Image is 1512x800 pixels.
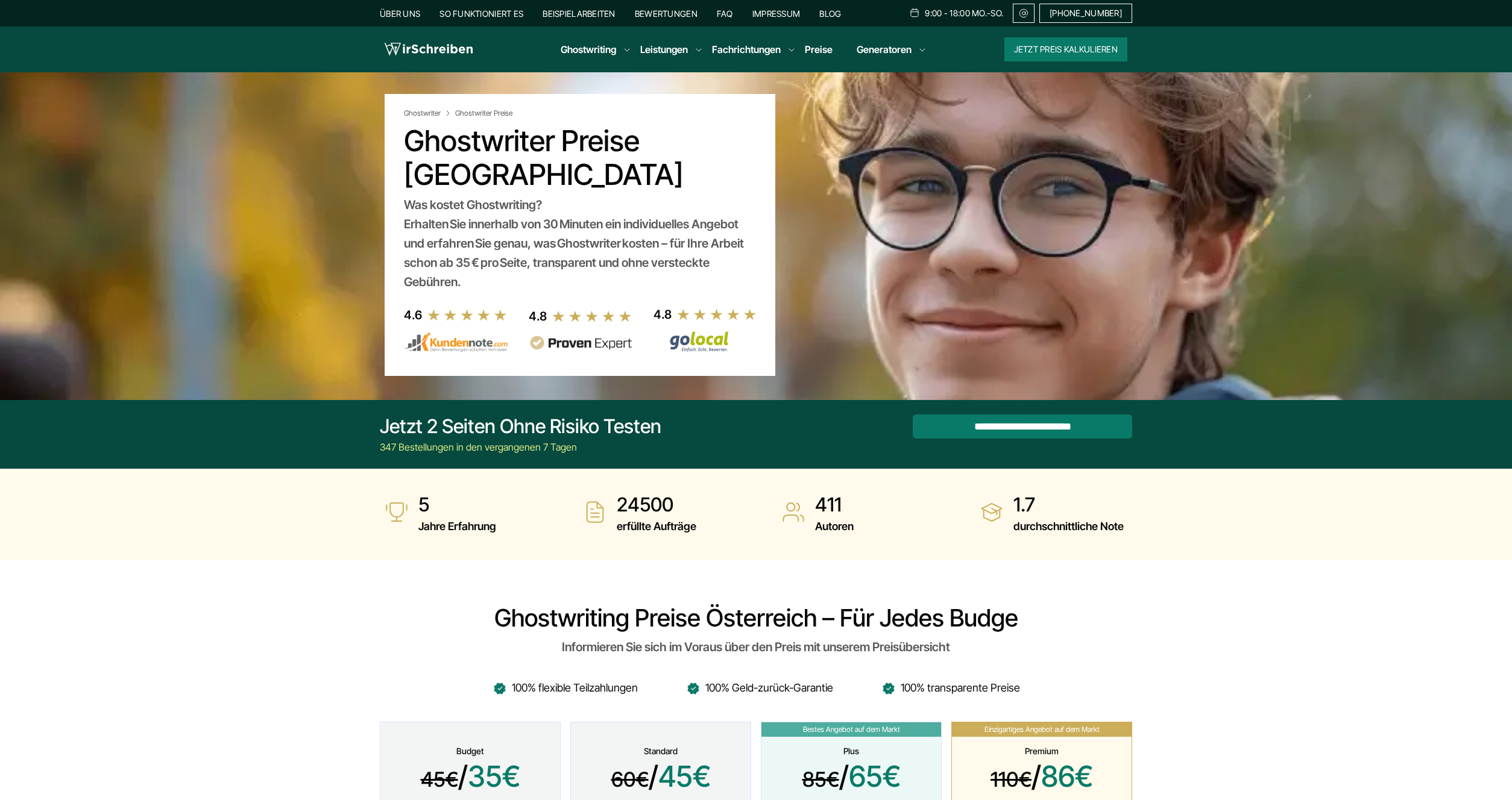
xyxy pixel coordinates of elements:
[418,493,496,517] strong: 5
[617,517,696,536] span: erfüllte Aufträge
[404,195,756,292] div: Was kostet Ghostwriting? Erhalten Sie innerhalb von 30 Minuten ein individuelles Angebot und erfa...
[761,722,941,737] span: Bestes Angebot auf dem Markt
[404,108,453,118] a: Ghostwriter
[439,8,523,19] a: So funktioniert es
[676,308,757,321] img: stars
[583,500,607,524] img: erfüllte Aufträge
[952,722,1132,737] span: Einzigartiges Angebot auf dem Markt
[658,758,711,794] span: 45€
[640,42,688,57] a: Leistungen
[611,767,649,792] span: 60€
[776,760,927,796] span: /
[529,307,547,326] div: 4.8
[802,767,839,792] span: 85€
[1013,493,1124,517] strong: 1.7
[849,758,901,794] span: 65€
[1039,4,1132,23] a: [PHONE_NUMBER]
[493,678,638,698] li: 100% flexible Teilzahlungen
[395,760,546,796] span: /
[561,42,616,57] a: Ghostwriting
[752,8,801,19] a: Impressum
[781,500,805,524] img: Autoren
[654,331,757,352] img: Wirschreiben Bewertungen
[395,746,546,756] div: Budget
[654,305,672,324] div: 4.8
[421,767,458,792] span: 45€
[881,678,1020,698] li: 100% transparente Preise
[552,310,632,323] img: stars
[585,760,736,796] span: /
[617,493,696,517] strong: 24500
[717,8,733,19] a: FAQ
[805,43,833,55] a: Preise
[635,8,698,19] a: Bewertungen
[1050,8,1122,18] span: [PHONE_NUMBER]
[686,678,833,698] li: 100% Geld-zurück-Garantie
[380,440,661,454] div: 347 Bestellungen in den vergangenen 7 Tagen
[585,746,736,756] div: Standard
[909,8,920,17] img: Schedule
[857,42,912,57] a: Generatoren
[380,637,1132,657] div: Informieren Sie sich im Voraus über den Preis mit unserem Preisübersicht
[418,517,496,536] span: Jahre Erfahrung
[966,746,1117,756] div: Premium
[966,760,1117,796] span: /
[776,746,927,756] div: Plus
[385,40,473,58] img: logo wirschreiben
[1041,758,1093,794] span: 86€
[1013,517,1124,536] span: durchschnittliche Note
[925,8,1003,18] span: 9:00 - 18:00 Mo.-So.
[468,758,520,794] span: 35€
[404,305,422,325] div: 4.6
[980,500,1004,524] img: durchschnittliche Note
[712,42,781,57] a: Fachrichtungen
[404,332,508,352] img: kundennote
[815,517,854,536] span: Autoren
[529,336,632,351] img: provenexpert reviews
[991,767,1032,792] span: 110€
[380,414,661,439] div: Jetzt 2 Seiten ohne Risiko testen
[1018,8,1029,18] img: Email
[455,108,512,118] span: Ghostwriter Preise
[1004,37,1127,61] button: Jetzt Preis kalkulieren
[404,124,756,192] h1: Ghostwriter Preise [GEOGRAPHIC_DATA]
[427,308,508,322] img: stars
[380,604,1132,633] h2: Ghostwriting Preise Österreich – für jedes Budge
[385,500,409,524] img: Jahre Erfahrung
[815,493,854,517] strong: 411
[380,8,420,19] a: Über uns
[543,8,615,19] a: Beispielarbeiten
[819,8,841,19] a: Blog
